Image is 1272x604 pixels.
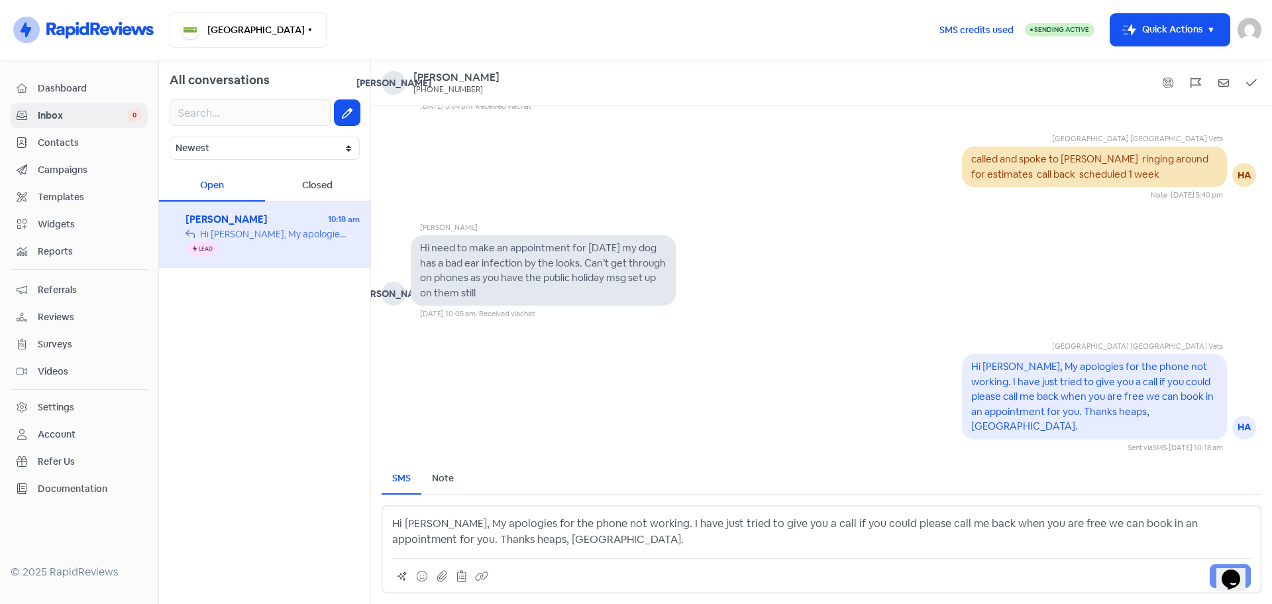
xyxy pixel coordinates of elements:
[38,365,142,379] span: Videos
[170,12,327,48] button: [GEOGRAPHIC_DATA]
[420,222,676,236] div: [PERSON_NAME]
[11,305,148,330] a: Reviews
[38,400,74,414] div: Settings
[1216,551,1259,591] iframe: chat widget
[265,170,371,202] div: Closed
[11,76,148,101] a: Dashboard
[1034,25,1089,34] span: Sending Active
[38,109,127,123] span: Inbox
[1000,341,1223,355] div: [GEOGRAPHIC_DATA] [GEOGRAPHIC_DATA] Vets
[11,422,148,447] a: Account
[1151,190,1171,200] span: Note ·
[476,308,535,320] div: · Received via
[928,22,1025,36] a: SMS credits used
[1232,163,1256,187] div: HA
[432,471,454,485] div: Note
[420,101,472,112] div: [DATE] 5:04 pm
[11,477,148,501] a: Documentation
[11,212,148,237] a: Widgets
[1110,14,1230,46] button: Quick Actions
[413,71,500,85] a: [PERSON_NAME]
[939,23,1014,37] span: SMS credits used
[38,136,142,150] span: Contacts
[38,283,142,297] span: Referrals
[420,241,668,299] pre: Hi need to make an appointment for [DATE] my dog has a bad ear infection by the looks. Can’t get ...
[517,101,531,111] span: chat
[392,471,411,485] div: SMS
[1232,416,1256,440] div: HA
[1214,73,1234,93] button: Mark as unread
[11,450,148,474] a: Refer Us
[971,360,1216,432] pre: Hi [PERSON_NAME], My apologies for the phone not working. I have just tried to give you a call if...
[1128,443,1169,452] span: Sent via ·
[382,282,405,306] div: [PERSON_NAME]
[420,308,476,320] div: [DATE] 10:05 am
[38,217,142,231] span: Widgets
[11,395,148,420] a: Settings
[1025,22,1094,38] a: Sending Active
[413,85,483,95] div: [PHONE_NUMBER]
[38,337,142,351] span: Surveys
[38,428,76,442] div: Account
[11,185,148,210] a: Templates
[1171,190,1223,201] div: [DATE] 5:40 pm
[520,309,535,318] span: chat
[11,359,148,384] a: Videos
[382,71,405,95] div: [PERSON_NAME]
[11,332,148,357] a: Surveys
[328,213,360,225] span: 10:18 am
[1238,18,1261,42] img: User
[11,158,148,182] a: Campaigns
[1169,442,1223,453] div: [DATE] 10:18 am
[1186,73,1206,93] button: Flag conversation
[199,246,213,251] span: Lead
[38,82,142,95] span: Dashboard
[38,455,142,469] span: Refer Us
[11,278,148,302] a: Referrals
[38,245,142,259] span: Reports
[127,109,142,122] span: 0
[38,190,142,204] span: Templates
[170,72,270,88] span: All conversations
[38,310,142,324] span: Reviews
[38,482,142,496] span: Documentation
[1242,73,1261,93] button: Mark as closed
[159,170,265,202] div: Open
[472,101,531,112] div: · Received via
[185,212,328,227] span: [PERSON_NAME]
[38,163,142,177] span: Campaigns
[971,152,1210,180] pre: called and spoke to [PERSON_NAME] ringing around for estimates call back scheduled 1 week
[11,103,148,128] a: Inbox 0
[1153,443,1167,452] span: SMS
[200,228,1141,240] span: Hi [PERSON_NAME], My apologies for the phone not working. I have just tried to give you a call if...
[11,131,148,155] a: Contacts
[392,516,1251,548] p: Hi [PERSON_NAME], My apologies for the phone not working. I have just tried to give you a call if...
[11,239,148,264] a: Reports
[170,99,331,126] input: Search...
[1000,133,1223,147] div: [GEOGRAPHIC_DATA] [GEOGRAPHIC_DATA] Vets
[11,564,148,580] div: © 2025 RapidReviews
[1158,73,1178,93] button: Show system messages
